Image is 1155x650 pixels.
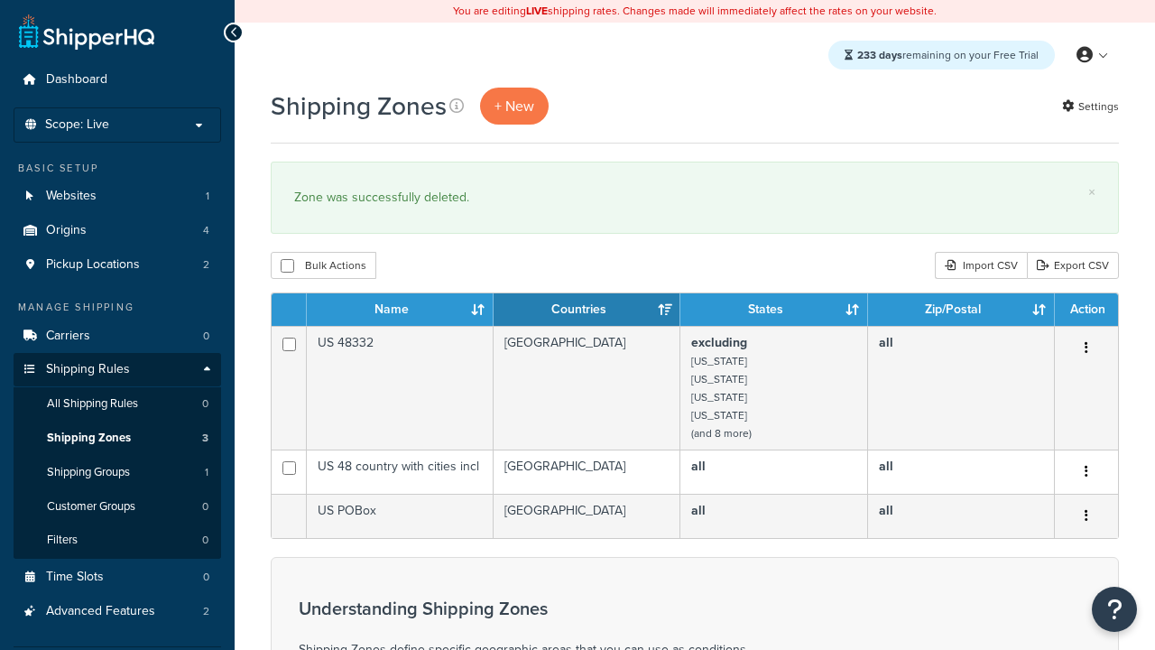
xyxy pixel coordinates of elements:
span: Advanced Features [46,604,155,619]
b: all [879,501,893,520]
small: [US_STATE] [691,389,747,405]
td: [GEOGRAPHIC_DATA] [494,326,680,450]
div: Manage Shipping [14,300,221,315]
span: 0 [202,533,208,548]
span: Dashboard [46,72,107,88]
small: [US_STATE] [691,407,747,423]
a: × [1088,185,1095,200]
li: Time Slots [14,561,221,594]
b: excluding [691,333,747,352]
th: Name: activate to sort column ascending [307,293,494,326]
li: Websites [14,180,221,213]
h3: Understanding Shipping Zones [299,599,750,618]
b: all [879,333,893,352]
span: 0 [202,396,208,412]
span: Shipping Zones [47,431,131,446]
h1: Shipping Zones [271,88,447,124]
span: Time Slots [46,570,104,585]
th: States: activate to sort column ascending [680,293,867,326]
button: Open Resource Center [1092,587,1137,632]
div: Zone was successfully deleted. [294,185,1095,210]
li: Shipping Rules [14,353,221,559]
span: 2 [203,257,209,273]
a: Customer Groups 0 [14,490,221,524]
span: 3 [202,431,208,446]
a: Export CSV [1027,252,1119,279]
li: Carriers [14,320,221,353]
li: Pickup Locations [14,248,221,282]
td: US 48332 [307,326,494,450]
a: Settings [1062,94,1119,119]
a: Origins 4 [14,214,221,247]
a: Websites 1 [14,180,221,213]
div: Import CSV [935,252,1027,279]
th: Action [1055,293,1118,326]
span: Pickup Locations [46,257,140,273]
li: All Shipping Rules [14,387,221,421]
span: Shipping Rules [46,362,130,377]
li: Filters [14,524,221,557]
span: Scope: Live [45,117,109,133]
a: Dashboard [14,63,221,97]
b: all [691,501,706,520]
span: Filters [47,533,78,548]
b: all [691,457,706,476]
span: 1 [206,189,209,204]
a: All Shipping Rules 0 [14,387,221,421]
span: 0 [203,570,209,585]
td: [GEOGRAPHIC_DATA] [494,494,680,538]
small: (and 8 more) [691,425,752,441]
th: Countries: activate to sort column ascending [494,293,680,326]
li: Advanced Features [14,595,221,628]
li: Customer Groups [14,490,221,524]
div: remaining on your Free Trial [828,41,1055,70]
span: 2 [203,604,209,619]
a: Shipping Groups 1 [14,456,221,489]
td: US POBox [307,494,494,538]
small: [US_STATE] [691,371,747,387]
button: Bulk Actions [271,252,376,279]
span: Customer Groups [47,499,135,515]
td: [GEOGRAPHIC_DATA] [494,450,680,494]
small: [US_STATE] [691,353,747,369]
span: Shipping Groups [47,465,130,480]
a: ShipperHQ Home [19,14,154,50]
th: Zip/Postal: activate to sort column ascending [868,293,1055,326]
span: Carriers [46,329,90,344]
li: Shipping Zones [14,422,221,455]
a: Carriers 0 [14,320,221,353]
b: LIVE [526,3,548,19]
div: Basic Setup [14,161,221,176]
td: US 48 country with cities incl [307,450,494,494]
strong: 233 days [857,47,902,63]
span: Websites [46,189,97,204]
a: + New [480,88,549,125]
a: Shipping Zones 3 [14,422,221,455]
a: Time Slots 0 [14,561,221,594]
span: 0 [202,499,208,515]
a: Pickup Locations 2 [14,248,221,282]
b: all [879,457,893,476]
span: 4 [203,223,209,238]
span: Origins [46,223,87,238]
a: Shipping Rules [14,353,221,386]
a: Advanced Features 2 [14,595,221,628]
li: Shipping Groups [14,456,221,489]
a: Filters 0 [14,524,221,557]
span: 0 [203,329,209,344]
span: 1 [205,465,208,480]
span: + New [494,96,534,116]
span: All Shipping Rules [47,396,138,412]
li: Origins [14,214,221,247]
